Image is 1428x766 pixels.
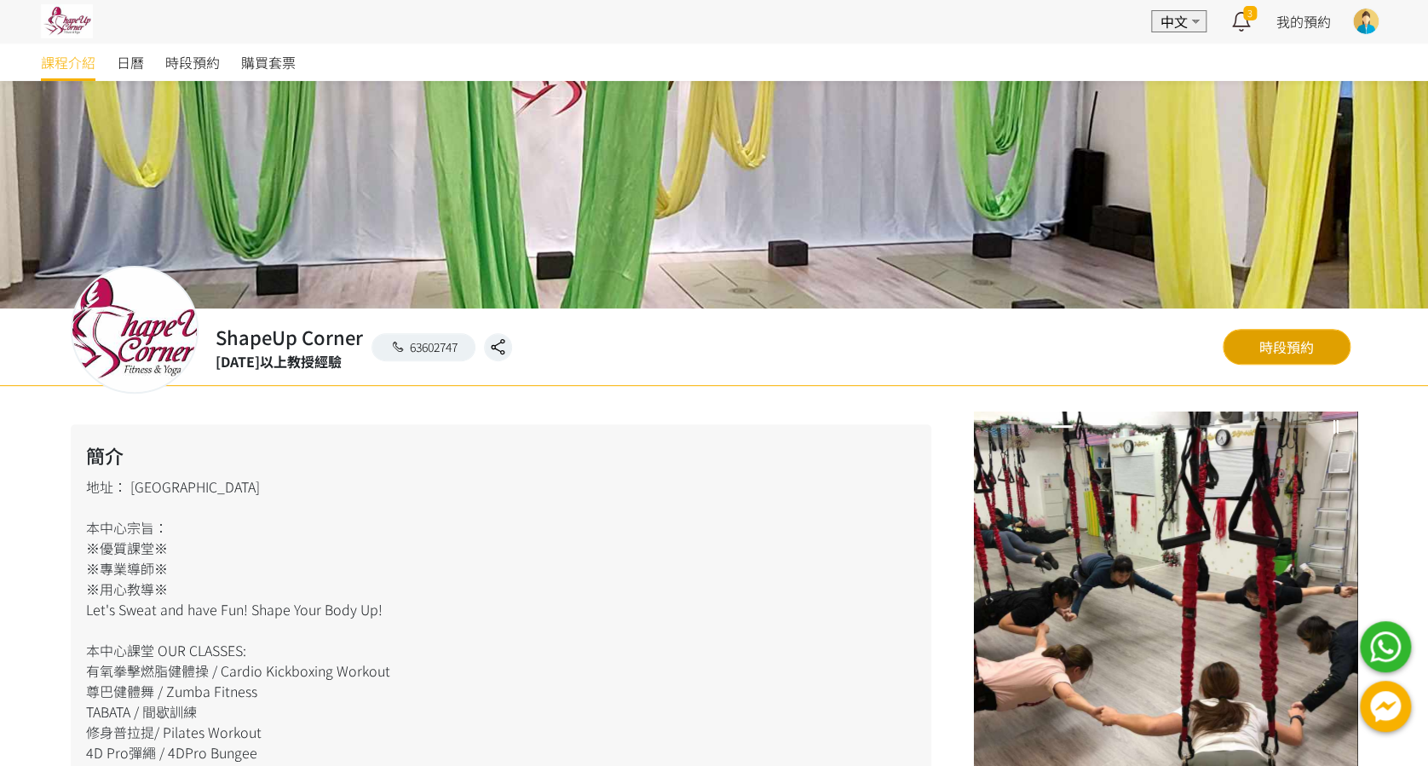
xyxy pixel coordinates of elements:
span: 時段預約 [165,52,220,72]
span: 3 [1243,6,1257,20]
h2: ShapeUp Corner [216,323,363,351]
a: 時段預約 [165,43,220,81]
div: [DATE]以上教授經驗 [216,351,363,371]
img: pwrjsa6bwyY3YIpa3AKFwK20yMmKifvYlaMXwTp1.jpg [41,4,93,38]
span: 日曆 [117,52,144,72]
span: 購買套票 [241,52,296,72]
a: 日曆 [117,43,144,81]
a: 購買套票 [241,43,296,81]
a: 時段預約 [1223,329,1350,365]
a: 課程介紹 [41,43,95,81]
h2: 簡介 [86,441,916,469]
a: 63602747 [371,333,475,361]
span: 課程介紹 [41,52,95,72]
a: 我的預約 [1276,11,1331,32]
